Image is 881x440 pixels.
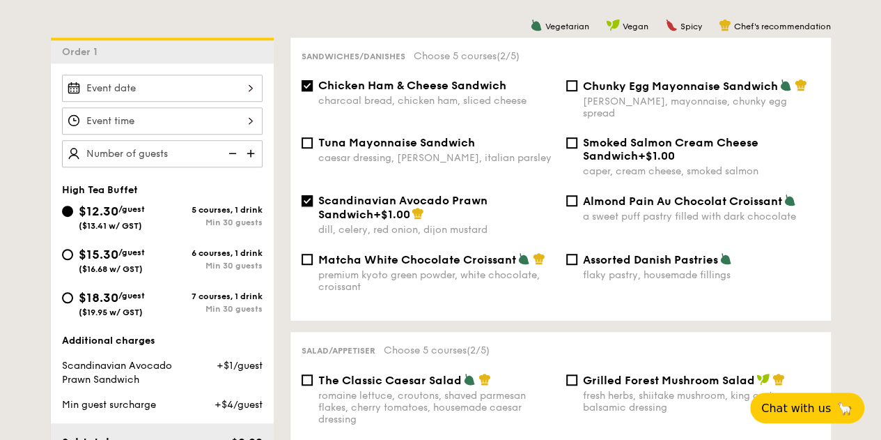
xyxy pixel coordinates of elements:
[118,291,145,301] span: /guest
[719,252,732,265] img: icon-vegetarian.fe4039eb.svg
[62,46,103,58] span: Order 1
[118,248,145,257] span: /guest
[783,194,796,206] img: icon-vegetarian.fe4039eb.svg
[62,399,156,411] span: Min guest surcharge
[545,22,589,31] span: Vegetarian
[583,211,820,222] div: a sweet puff pastry filled with dark chocolate
[463,373,476,386] img: icon-vegetarian.fe4039eb.svg
[79,221,142,231] span: ($13.41 w/ GST)
[318,79,506,92] span: Chicken Ham & Cheese Sandwich
[566,254,577,265] input: Assorted Danish Pastriesflaky pastry, housemade fillings
[62,140,263,167] input: Number of guests
[530,19,543,31] img: icon-vegetarian.fe4039eb.svg
[734,22,831,31] span: Chef's recommendation
[79,247,118,262] span: $15.30
[583,374,755,387] span: Grilled Forest Mushroom Salad
[373,208,410,221] span: +$1.00
[467,344,490,356] span: (2/5)
[302,254,313,265] input: Matcha White Chocolate Croissantpremium kyoto green powder, white chocolate, croissant
[638,149,675,162] span: +$1.00
[318,390,555,425] div: romaine lettuce, croutons, shaved parmesan flakes, cherry tomatoes, housemade caesar dressing
[318,95,555,107] div: charcoal bread, chicken ham, sliced cheese
[79,290,118,305] span: $18.30
[318,152,555,164] div: caesar dressing, [PERSON_NAME], italian parsley
[795,79,807,91] img: icon-chef-hat.a58ddaea.svg
[302,346,375,356] span: Salad/Appetiser
[62,334,263,348] div: Additional charges
[79,264,143,274] span: ($16.68 w/ GST)
[62,249,73,260] input: $15.30/guest($16.68 w/ GST)6 courses, 1 drinkMin 30 guests
[302,374,313,386] input: The Classic Caesar Saladromaine lettuce, croutons, shaved parmesan flakes, cherry tomatoes, house...
[318,269,555,293] div: premium kyoto green powder, white chocolate, croissant
[62,75,263,102] input: Event date
[583,195,782,208] span: Almond Pain Au Chocolat Croissant
[566,374,577,386] input: Grilled Forest Mushroom Saladfresh herbs, shiitake mushroom, king oyster, balsamic dressing
[318,194,488,221] span: Scandinavian Avocado Prawn Sandwich
[665,19,678,31] img: icon-spicy.37a8142b.svg
[497,50,520,62] span: (2/5)
[318,224,555,236] div: dill, celery, red onion, dijon mustard
[756,373,770,386] img: icon-vegan.f8ff3823.svg
[750,393,864,423] button: Chat with us🦙
[302,80,313,91] input: Chicken Ham & Cheese Sandwichcharcoal bread, chicken ham, sliced cheese
[533,252,545,265] img: icon-chef-hat.a58ddaea.svg
[606,19,620,31] img: icon-vegan.f8ff3823.svg
[583,269,820,281] div: flaky pastry, housemade fillings
[566,80,577,91] input: Chunky Egg Mayonnaise Sandwich[PERSON_NAME], mayonnaise, chunky egg spread
[623,22,648,31] span: Vegan
[216,360,262,372] span: +$1/guest
[583,79,778,93] span: Chunky Egg Mayonnaise Sandwich
[118,204,145,214] span: /guest
[384,344,490,356] span: Choose 5 courses
[162,205,263,215] div: 5 courses, 1 drink
[62,206,73,217] input: $12.30/guest($13.41 w/ GST)5 courses, 1 drinkMin 30 guests
[412,207,424,220] img: icon-chef-hat.a58ddaea.svg
[162,261,263,271] div: Min 30 guests
[79,308,143,317] span: ($19.95 w/ GST)
[680,22,702,31] span: Spicy
[583,165,820,177] div: caper, cream cheese, smoked salmon
[761,402,831,415] span: Chat with us
[162,304,263,314] div: Min 30 guests
[162,291,263,301] div: 7 courses, 1 drink
[221,140,242,167] img: icon-reduce.1d2dbef1.svg
[162,248,263,258] div: 6 courses, 1 drink
[62,107,263,135] input: Event time
[214,399,262,411] span: +$4/guest
[162,218,263,227] div: Min 30 guests
[566,195,577,206] input: Almond Pain Au Chocolat Croissanta sweet puff pastry filled with dark chocolate
[414,50,520,62] span: Choose 5 courses
[318,136,475,149] span: Tuna Mayonnaise Sandwich
[583,253,718,266] span: Assorted Danish Pastries
[318,253,516,266] span: Matcha White Chocolate Croissant
[302,52,405,61] span: Sandwiches/Danishes
[302,137,313,149] input: Tuna Mayonnaise Sandwichcaesar dressing, [PERSON_NAME], italian parsley
[779,79,792,91] img: icon-vegetarian.fe4039eb.svg
[302,195,313,206] input: Scandinavian Avocado Prawn Sandwich+$1.00dill, celery, red onion, dijon mustard
[318,374,462,387] span: The Classic Caesar Salad
[517,252,530,265] img: icon-vegetarian.fe4039eb.svg
[583,390,820,414] div: fresh herbs, shiitake mushroom, king oyster, balsamic dressing
[583,136,758,162] span: Smoked Salmon Cream Cheese Sandwich
[79,204,118,219] span: $12.30
[836,400,853,416] span: 🦙
[772,373,785,386] img: icon-chef-hat.a58ddaea.svg
[62,360,172,386] span: Scandinavian Avocado Prawn Sandwich
[62,292,73,303] input: $18.30/guest($19.95 w/ GST)7 courses, 1 drinkMin 30 guests
[566,137,577,149] input: Smoked Salmon Cream Cheese Sandwich+$1.00caper, cream cheese, smoked salmon
[478,373,491,386] img: icon-chef-hat.a58ddaea.svg
[583,96,820,119] div: [PERSON_NAME], mayonnaise, chunky egg spread
[242,140,263,167] img: icon-add.58712e84.svg
[62,184,138,196] span: High Tea Buffet
[719,19,731,31] img: icon-chef-hat.a58ddaea.svg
